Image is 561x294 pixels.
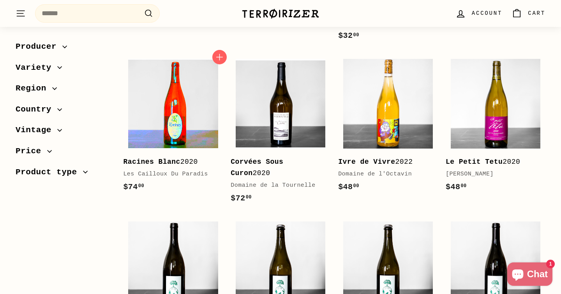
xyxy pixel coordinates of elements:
inbox-online-store-chat: Shopify online store chat [505,262,555,288]
span: Region [16,82,52,95]
a: Cart [507,2,550,25]
span: $32 [338,31,359,40]
button: Vintage [16,122,111,143]
sup: 00 [353,32,359,38]
a: Account [451,2,507,25]
button: Producer [16,38,111,59]
span: $74 [123,182,144,191]
button: Variety [16,59,111,80]
div: 2020 [123,156,215,168]
button: Region [16,80,111,101]
div: 2022 [338,156,430,168]
div: 2020 [231,156,323,179]
span: $72 [231,194,252,203]
sup: 00 [138,183,144,189]
b: Ivre de Vivre [338,158,395,166]
a: Racines Blanc2020Les Cailloux Du Paradis [123,54,223,201]
sup: 00 [460,183,466,189]
button: Price [16,143,111,164]
div: Domaine de la Tournelle [231,181,323,190]
div: 2020 [446,156,538,168]
a: Corvées Sous Curon2020Domaine de la Tournelle [231,54,330,213]
sup: 00 [246,195,252,200]
span: $48 [338,182,359,191]
span: Account [472,9,502,18]
div: Domaine de l'Octavin [338,170,430,179]
b: Racines Blanc [123,158,180,166]
button: Product type [16,164,111,185]
b: Corvées Sous Curon [231,158,283,177]
span: Price [16,145,47,158]
a: Ivre de Vivre2022Domaine de l'Octavin [338,54,438,201]
b: Le Petit Tetu [446,158,503,166]
span: Variety [16,61,57,74]
span: Vintage [16,124,57,137]
a: Le Petit Tetu2020[PERSON_NAME] [446,54,545,201]
span: Producer [16,40,62,53]
button: Country [16,101,111,122]
span: Cart [528,9,545,18]
div: [PERSON_NAME] [446,170,538,179]
sup: 00 [353,183,359,189]
div: Les Cailloux Du Paradis [123,170,215,179]
span: Country [16,103,57,116]
span: Product type [16,166,83,179]
span: $48 [446,182,467,191]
